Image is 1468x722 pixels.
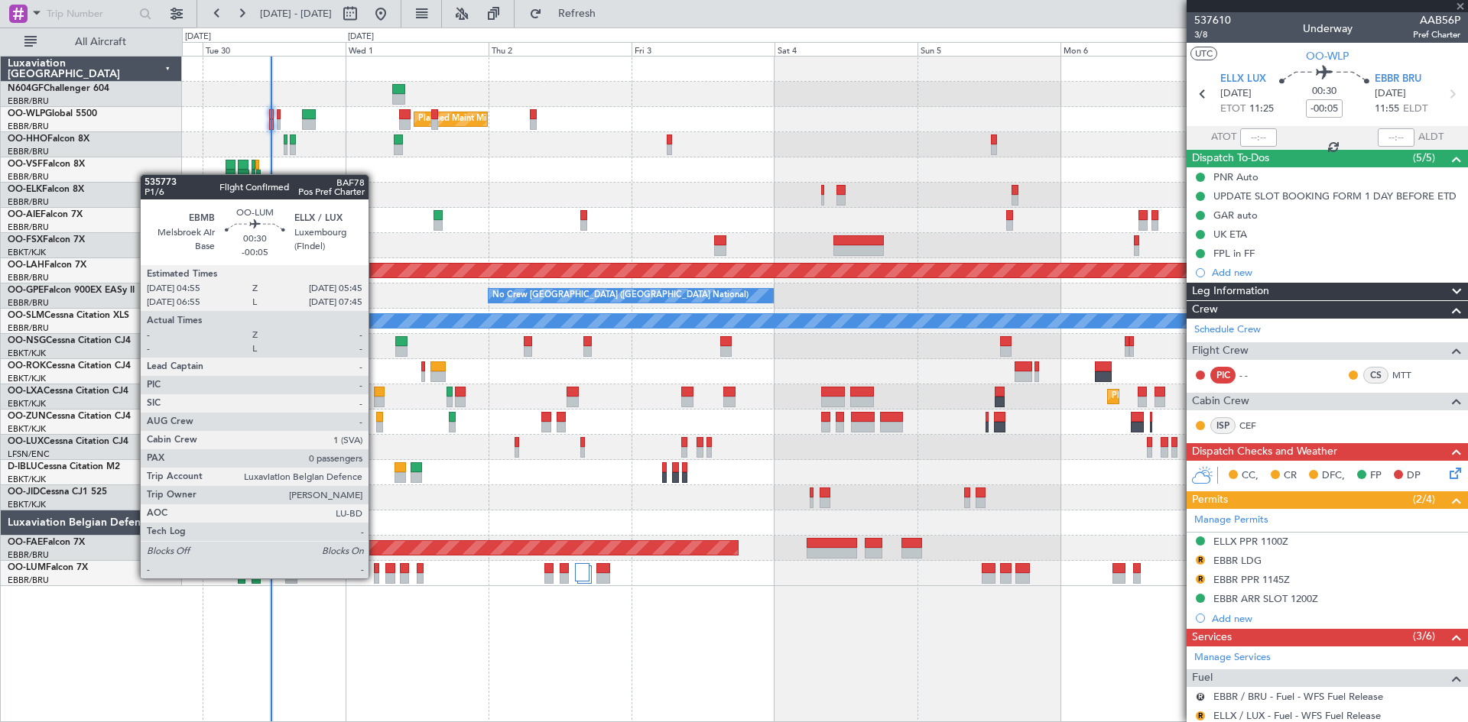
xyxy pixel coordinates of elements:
[1249,102,1274,117] span: 11:25
[8,487,40,497] span: OO-JID
[1413,12,1460,28] span: AAB56P
[8,286,44,295] span: OO-GPE
[1370,468,1382,484] span: FP
[1392,368,1427,382] a: MTT
[1303,21,1353,37] div: Underway
[1194,322,1261,338] a: Schedule Crew
[8,499,46,510] a: EBKT/KJK
[8,286,135,295] a: OO-GPEFalcon 900EX EASy II
[1312,84,1336,99] span: 00:30
[1194,650,1271,665] a: Manage Services
[1213,690,1383,703] a: EBBR / BRU - Fuel - WFS Fuel Release
[1192,283,1269,300] span: Leg Information
[1213,189,1457,202] div: UPDATE SLOT BOOKING FORM 1 DAY BEFORE ETD
[1239,368,1274,382] div: - -
[489,42,632,56] div: Thu 2
[1211,130,1236,145] span: ATOT
[346,42,489,56] div: Wed 1
[8,235,43,244] span: OO-FSX
[8,336,131,345] a: OO-NSGCessna Citation CJ4
[1418,130,1444,145] span: ALDT
[1213,209,1258,222] div: GAR auto
[1212,612,1460,625] div: Add new
[1363,367,1388,384] div: CS
[168,360,335,383] div: AOG Maint Kortrijk-[GEOGRAPHIC_DATA]
[1413,491,1435,507] span: (2/4)
[1192,393,1249,410] span: Cabin Crew
[1196,555,1205,565] button: R
[8,448,50,460] a: LFSN/ENC
[8,361,46,371] span: OO-ROK
[1213,709,1381,722] a: ELLX / LUX - Fuel - WFS Fuel Release
[8,311,129,320] a: OO-SLMCessna Citation XLS
[8,563,46,572] span: OO-LUM
[1413,628,1435,644] span: (3/6)
[1213,573,1290,586] div: EBBR PPR 1145Z
[8,134,47,144] span: OO-HHO
[1210,367,1236,384] div: PIC
[8,412,46,421] span: OO-ZUN
[8,412,131,421] a: OO-ZUNCessna Citation CJ4
[8,487,107,497] a: OO-JIDCessna CJ1 525
[1192,669,1213,687] span: Fuel
[8,437,128,446] a: OO-LUXCessna Citation CJ4
[1220,102,1246,117] span: ETOT
[1213,228,1247,241] div: UK ETA
[185,31,211,44] div: [DATE]
[1192,443,1337,461] span: Dispatch Checks and Weather
[40,37,161,47] span: All Aircraft
[8,437,44,446] span: OO-LUX
[348,31,374,44] div: [DATE]
[8,210,83,219] a: OO-AIEFalcon 7X
[1413,150,1435,166] span: (5/5)
[8,235,85,244] a: OO-FSXFalcon 7X
[8,398,46,410] a: EBKT/KJK
[8,247,46,258] a: EBKT/KJK
[8,84,44,93] span: N604GF
[8,210,41,219] span: OO-AIE
[418,108,528,131] div: Planned Maint Milan (Linate)
[183,536,305,559] div: AOG Maint Melsbroek Air Base
[1194,513,1268,528] a: Manage Permits
[17,30,166,54] button: All Aircraft
[522,2,614,26] button: Refresh
[8,121,49,132] a: EBBR/BRU
[545,8,609,19] span: Refresh
[8,171,49,183] a: EBBR/BRU
[203,42,346,56] div: Tue 30
[1220,72,1266,87] span: ELLX LUX
[8,538,85,547] a: OO-FAEFalcon 7X
[8,311,44,320] span: OO-SLM
[8,185,84,194] a: OO-ELKFalcon 8X
[1196,692,1205,701] button: R
[492,284,749,307] div: No Crew [GEOGRAPHIC_DATA] ([GEOGRAPHIC_DATA] National)
[1403,102,1427,117] span: ELDT
[8,322,49,334] a: EBBR/BRU
[8,549,49,561] a: EBBR/BRU
[1220,86,1252,102] span: [DATE]
[8,474,46,485] a: EBKT/KJK
[1213,247,1255,260] div: FPL in FF
[8,160,43,169] span: OO-VSF
[1196,711,1205,720] button: R
[8,272,49,283] a: EBBR/BRU
[1375,86,1406,102] span: [DATE]
[260,7,332,21] span: [DATE] - [DATE]
[8,146,49,157] a: EBBR/BRU
[1194,28,1231,41] span: 3/8
[8,222,49,233] a: EBBR/BRU
[1306,48,1349,64] span: OO-WLP
[8,575,49,586] a: EBBR/BRU
[8,387,128,396] a: OO-LXACessna Citation CJ4
[1196,575,1205,584] button: R
[8,563,88,572] a: OO-LUMFalcon 7X
[8,423,46,435] a: EBKT/KJK
[8,538,43,547] span: OO-FAE
[1190,47,1217,60] button: UTC
[1407,468,1421,484] span: DP
[1194,12,1231,28] span: 537610
[1213,170,1259,183] div: PNR Auto
[47,2,135,25] input: Trip Number
[1322,468,1345,484] span: DFC,
[1413,28,1460,41] span: Pref Charter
